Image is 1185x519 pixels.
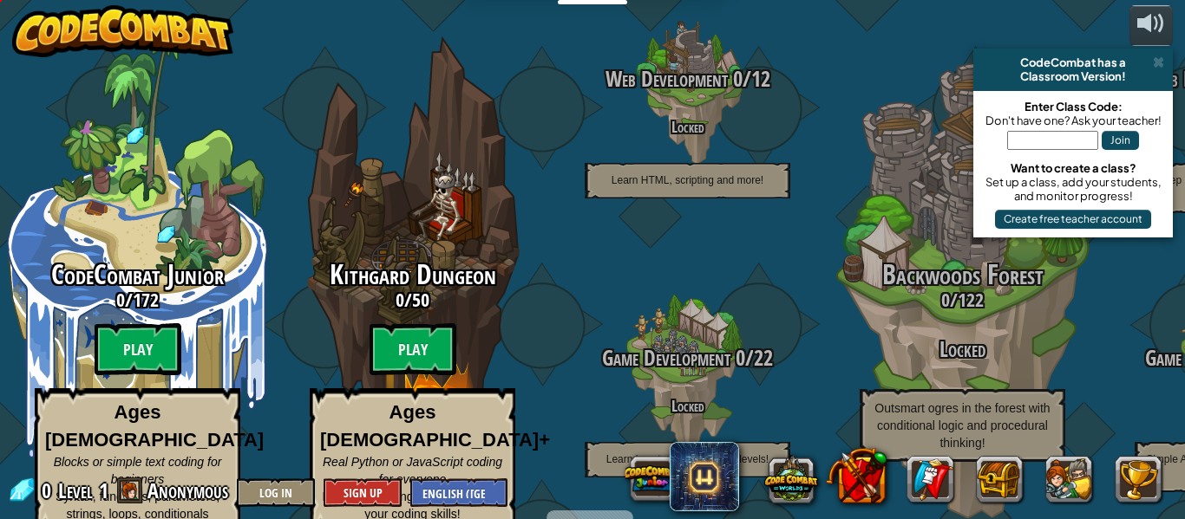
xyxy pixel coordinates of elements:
span: 12 [751,64,770,94]
button: Adjust volume [1129,5,1173,46]
span: Anonymous [147,477,228,504]
span: 0 [728,64,743,94]
span: Outsmart ogres in the forest with conditional logic and procedural thinking! [874,401,1050,450]
span: 0 [730,343,745,373]
span: Learn HTML, scripting and more! [612,174,763,186]
span: 1 [99,477,108,504]
strong: Ages [DEMOGRAPHIC_DATA] [45,401,264,450]
h3: / [550,347,825,370]
h3: / [275,289,550,310]
span: 0 [941,287,950,313]
div: Classroom Version! [980,69,1166,83]
btn: Play [95,323,181,375]
span: 0 [396,287,404,313]
h3: / [550,68,825,91]
span: Web Development [606,64,728,94]
span: Real Python or JavaScript coding for everyone [323,455,502,486]
h4: Locked [550,398,825,414]
span: Backwoods Forest [882,256,1044,293]
div: Want to create a class? [982,161,1164,175]
span: Game Development [602,343,730,373]
span: CodeCombat Junior [51,256,224,293]
span: 0 [42,477,56,504]
div: Set up a class, add your students, and monitor progress! [982,175,1164,203]
span: Learn how to build your own levels! [606,453,769,465]
span: 122 [958,287,984,313]
span: 22 [754,343,773,373]
span: Blocks or simple text coding for beginners [54,455,222,486]
h3: Locked [825,338,1100,361]
span: Level [58,477,93,505]
span: 0 [116,287,125,313]
button: Sign Up [324,478,402,507]
h3: / [825,289,1100,310]
span: 50 [412,287,429,313]
div: Enter Class Code: [982,100,1164,114]
span: Kithgard Dungeon [330,256,496,293]
button: Create free teacher account [995,210,1151,229]
div: CodeCombat has a [980,55,1166,69]
h4: Locked [550,119,825,135]
img: CodeCombat - Learn how to code by playing a game [12,5,234,57]
button: Log In [237,478,315,507]
button: Join [1102,131,1139,150]
span: 172 [133,287,159,313]
strong: Ages [DEMOGRAPHIC_DATA]+ [320,401,550,450]
btn: Play [370,323,456,375]
div: Don't have one? Ask your teacher! [982,114,1164,127]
